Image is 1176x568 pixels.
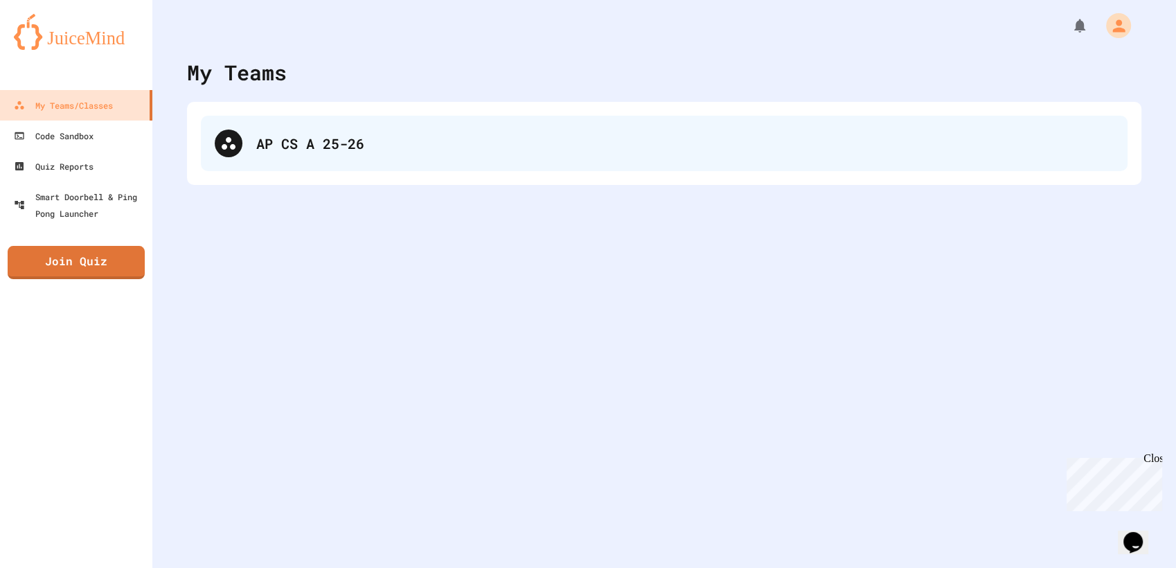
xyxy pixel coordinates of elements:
div: My Account [1092,10,1134,42]
a: Join Quiz [8,246,145,279]
div: Smart Doorbell & Ping Pong Launcher [14,188,147,222]
iframe: chat widget [1118,513,1162,554]
div: My Teams/Classes [14,97,113,114]
div: Chat with us now!Close [6,6,96,88]
div: Quiz Reports [14,158,93,175]
div: My Teams [187,57,287,88]
div: My Notifications [1046,14,1092,37]
div: AP CS A 25-26 [256,133,1114,154]
div: AP CS A 25-26 [201,116,1128,171]
img: logo-orange.svg [14,14,139,50]
div: Code Sandbox [14,127,93,144]
iframe: chat widget [1061,452,1162,511]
